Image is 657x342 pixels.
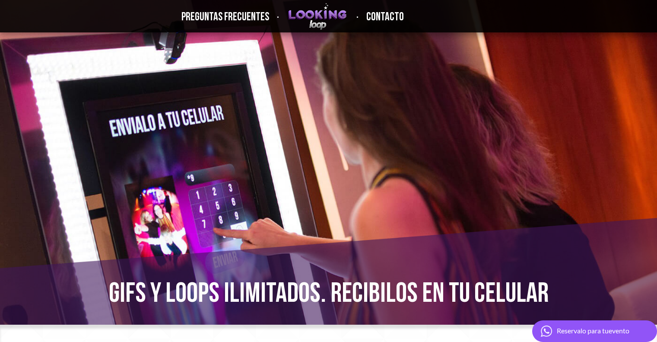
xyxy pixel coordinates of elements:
[356,6,359,22] span: .
[609,326,629,335] span: evento
[541,326,552,337] img: WhatsApp Looking Loop
[532,320,657,342] a: Reservalo para tuevento
[288,1,348,31] img: logo_cabecera.png
[277,6,279,22] span: .
[366,10,404,24] a: CONTACTO
[557,326,629,335] p: Reservalo para tu
[181,10,269,24] a: PREGUNTAS FRECUENTES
